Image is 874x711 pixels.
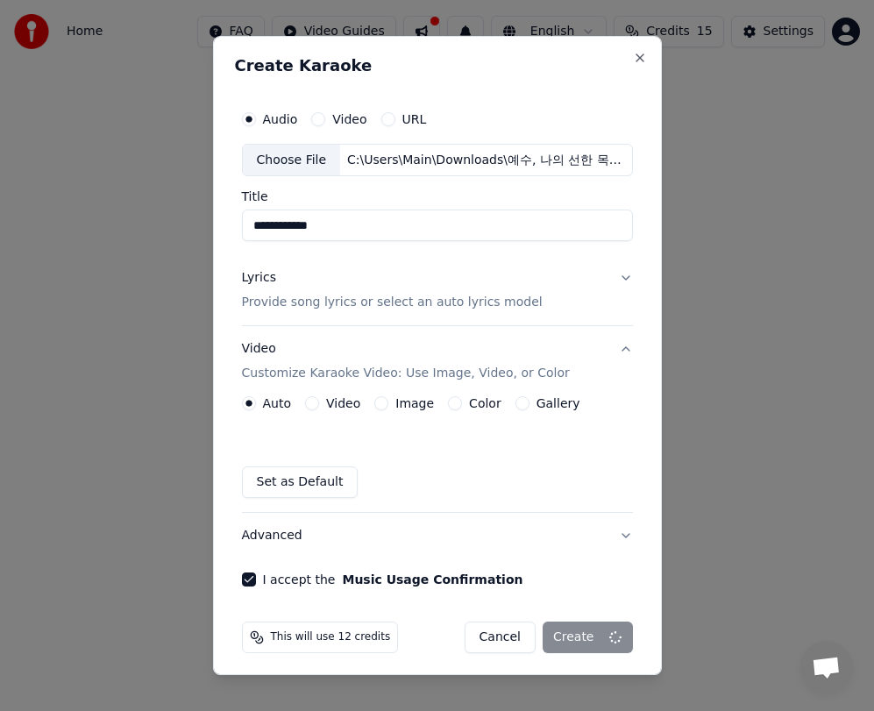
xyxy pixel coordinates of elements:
[243,145,341,176] div: Choose File
[242,256,633,326] button: LyricsProvide song lyrics or select an auto lyrics model
[340,152,631,169] div: C:\Users\Main\Downloads\예수, 나의 선한 목자.mp3
[242,327,633,397] button: VideoCustomize Karaoke Video: Use Image, Video, or Color
[242,191,633,203] label: Title
[242,466,359,498] button: Set as Default
[402,113,427,125] label: URL
[326,397,360,409] label: Video
[536,397,580,409] label: Gallery
[465,622,536,653] button: Cancel
[395,397,434,409] label: Image
[242,341,570,383] div: Video
[242,513,633,558] button: Advanced
[242,396,633,512] div: VideoCustomize Karaoke Video: Use Image, Video, or Color
[242,295,543,312] p: Provide song lyrics or select an auto lyrics model
[332,113,366,125] label: Video
[469,397,501,409] label: Color
[263,573,523,586] label: I accept the
[271,630,391,644] span: This will use 12 credits
[263,113,298,125] label: Audio
[342,573,522,586] button: I accept the
[242,270,276,288] div: Lyrics
[235,58,640,74] h2: Create Karaoke
[242,365,570,382] p: Customize Karaoke Video: Use Image, Video, or Color
[263,397,292,409] label: Auto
